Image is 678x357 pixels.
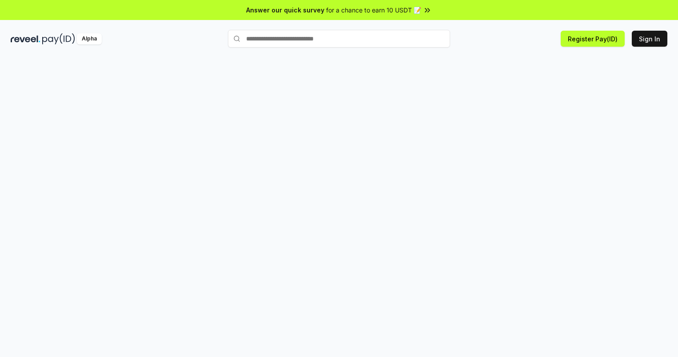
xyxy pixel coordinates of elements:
[246,5,324,15] span: Answer our quick survey
[77,33,102,44] div: Alpha
[11,33,40,44] img: reveel_dark
[326,5,421,15] span: for a chance to earn 10 USDT 📝
[561,31,625,47] button: Register Pay(ID)
[632,31,667,47] button: Sign In
[42,33,75,44] img: pay_id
